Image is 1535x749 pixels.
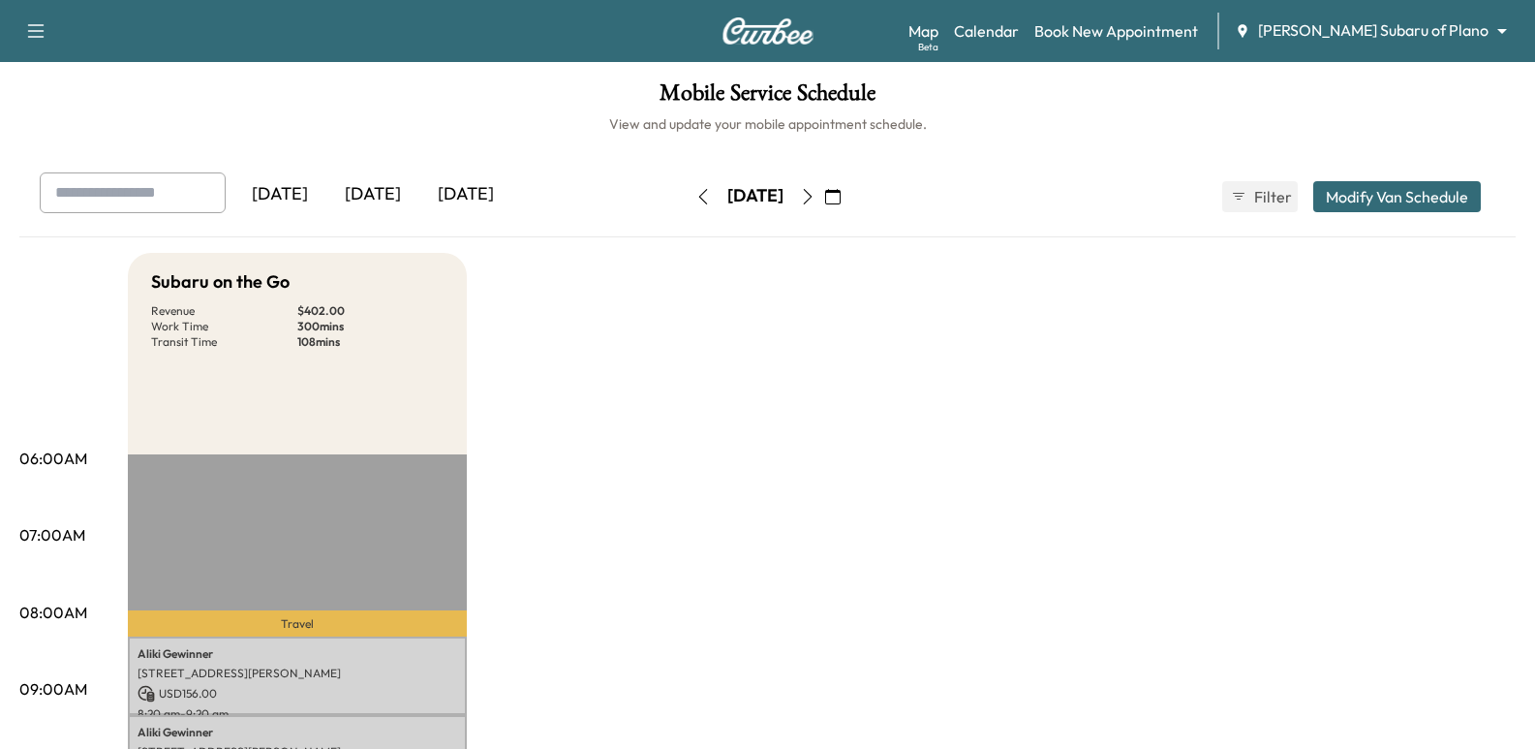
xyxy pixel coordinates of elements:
[19,677,87,701] p: 09:00AM
[138,666,457,681] p: [STREET_ADDRESS][PERSON_NAME]
[19,601,87,624] p: 08:00AM
[954,19,1019,43] a: Calendar
[19,81,1516,114] h1: Mobile Service Schedule
[908,19,938,43] a: MapBeta
[151,303,297,319] p: Revenue
[727,184,783,208] div: [DATE]
[297,334,444,350] p: 108 mins
[1222,181,1298,212] button: Filter
[19,447,87,470] p: 06:00AM
[918,40,938,54] div: Beta
[19,523,85,546] p: 07:00AM
[151,334,297,350] p: Transit Time
[19,114,1516,134] h6: View and update your mobile appointment schedule.
[297,319,444,334] p: 300 mins
[151,268,290,296] h5: Subaru on the Go
[419,172,512,217] div: [DATE]
[233,172,326,217] div: [DATE]
[1254,185,1289,208] span: Filter
[138,706,457,722] p: 8:20 am - 9:20 am
[151,319,297,334] p: Work Time
[128,610,467,637] p: Travel
[1034,19,1198,43] a: Book New Appointment
[297,303,444,319] p: $ 402.00
[721,17,814,45] img: Curbee Logo
[326,172,419,217] div: [DATE]
[1313,181,1481,212] button: Modify Van Schedule
[1258,19,1489,42] span: [PERSON_NAME] Subaru of Plano
[138,646,457,662] p: Aliki Gewinner
[138,685,457,702] p: USD 156.00
[138,725,457,740] p: Aliki Gewinner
